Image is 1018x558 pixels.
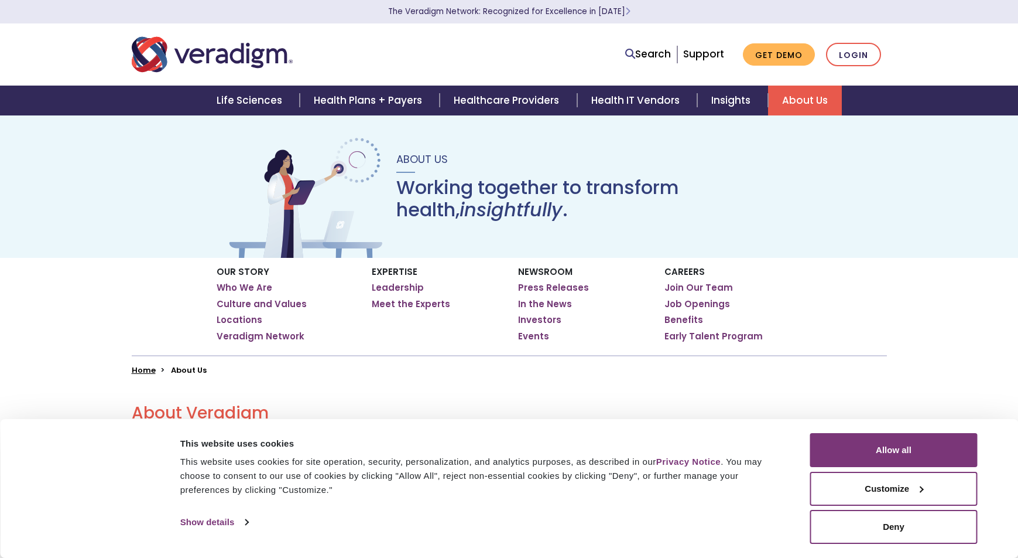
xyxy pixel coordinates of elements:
a: Health IT Vendors [577,86,697,115]
a: Privacy Notice [656,457,721,467]
a: Show details [180,513,248,531]
a: Join Our Team [664,282,733,294]
a: Life Sciences [203,86,300,115]
h1: Working together to transform health, . [396,176,792,222]
a: Job Openings [664,298,730,310]
a: Leadership [372,282,424,294]
a: Login [826,43,881,67]
a: The Veradigm Network: Recognized for Excellence in [DATE]Learn More [388,6,630,17]
a: Support [683,47,724,61]
a: Search [625,46,671,62]
a: Culture and Values [217,298,307,310]
a: About Us [768,86,842,115]
a: Get Demo [743,43,815,66]
a: Investors [518,314,561,326]
span: Learn More [625,6,630,17]
span: About Us [396,152,448,166]
a: Home [132,365,156,376]
h2: About Veradigm [132,403,887,423]
em: insightfully [460,196,563,223]
a: Locations [217,314,262,326]
a: Insights [697,86,768,115]
a: Early Talent Program [664,331,763,342]
div: This website uses cookies for site operation, security, personalization, and analytics purposes, ... [180,455,784,497]
a: Health Plans + Payers [300,86,440,115]
img: Veradigm logo [132,35,293,74]
a: In the News [518,298,572,310]
button: Customize [810,472,978,506]
button: Allow all [810,433,978,467]
a: Veradigm Network [217,331,304,342]
a: Benefits [664,314,703,326]
a: Press Releases [518,282,589,294]
button: Deny [810,510,978,544]
a: Events [518,331,549,342]
a: Healthcare Providers [440,86,577,115]
div: This website uses cookies [180,437,784,451]
a: Meet the Experts [372,298,450,310]
a: Who We Are [217,282,272,294]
